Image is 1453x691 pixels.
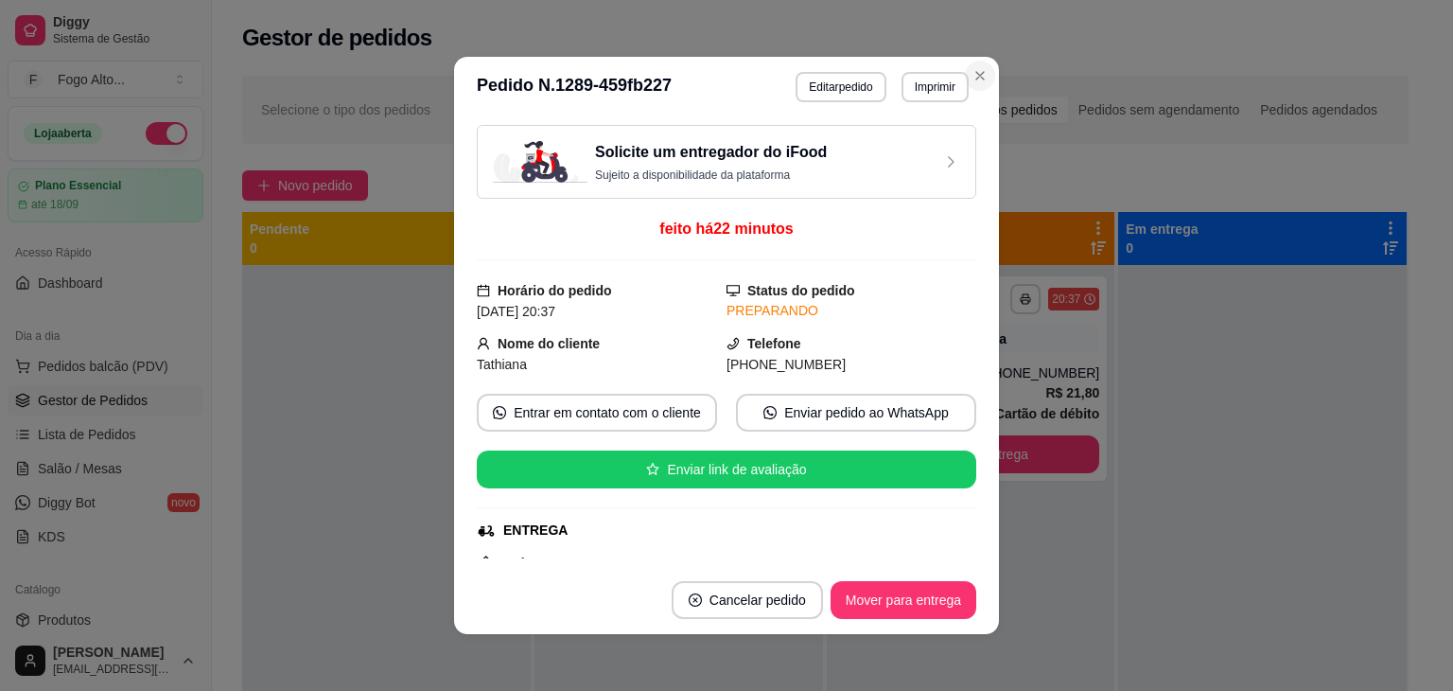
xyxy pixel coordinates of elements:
[726,357,846,372] span: [PHONE_NUMBER]
[726,337,740,350] span: phone
[477,337,490,350] span: user
[499,556,560,571] strong: Endereço
[763,406,777,419] span: whats-app
[689,594,702,607] span: close-circle
[477,394,717,432] button: whats-appEntrar em contato com o cliente
[477,72,672,102] h3: Pedido N. 1289-459fb227
[726,301,976,321] div: PREPARANDO
[672,581,823,619] button: close-circleCancelar pedido
[477,555,492,570] span: pushpin
[595,168,827,183] p: Sujeito a disponibilidade da plataforma
[965,61,995,91] button: Close
[477,357,527,372] span: Tathiana
[646,463,659,476] span: star
[498,336,600,351] strong: Nome do cliente
[477,451,976,488] button: starEnviar link de avaliação
[659,221,793,237] span: feito há 22 minutos
[902,72,969,102] button: Imprimir
[498,283,612,298] strong: Horário do pedido
[726,284,740,297] span: desktop
[831,581,976,619] button: Mover para entrega
[493,406,506,419] span: whats-app
[503,521,568,540] div: ENTREGA
[796,72,885,102] button: Editarpedido
[595,141,827,164] h3: Solicite um entregador do iFood
[477,284,490,297] span: calendar
[736,394,976,432] button: whats-appEnviar pedido ao WhatsApp
[493,141,587,183] img: delivery-image
[477,304,555,319] span: [DATE] 20:37
[747,283,855,298] strong: Status do pedido
[747,336,801,351] strong: Telefone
